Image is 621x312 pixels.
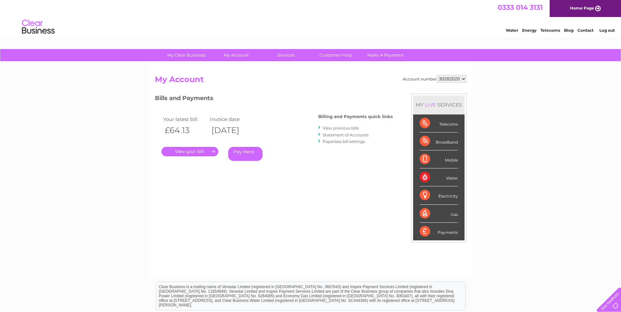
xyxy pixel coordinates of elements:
[156,4,466,32] div: Clear Business is a trading name of Verastar Limited (registered in [GEOGRAPHIC_DATA] No. 3667643...
[420,223,458,240] div: Payments
[564,28,574,33] a: Blog
[522,28,537,33] a: Energy
[403,75,466,83] div: Account number
[228,147,263,161] a: Pay Here
[159,49,213,61] a: My Clear Business
[599,28,615,33] a: Log out
[323,139,365,144] a: Paperless bill settings
[420,132,458,150] div: Broadband
[318,114,393,119] h4: Billing and Payments quick links
[323,126,359,130] a: View previous bills
[208,115,255,124] td: Invoice date
[358,49,412,61] a: Make A Payment
[323,132,369,137] a: Statement of Accounts
[161,115,209,124] td: Your latest bill
[309,49,363,61] a: Customer Help
[413,95,465,114] div: MY SERVICES
[155,94,393,105] h3: Bills and Payments
[259,49,313,61] a: Services
[506,28,518,33] a: Water
[420,205,458,223] div: Gas
[420,150,458,168] div: Mobile
[420,168,458,186] div: Water
[209,49,263,61] a: My Account
[208,124,255,137] th: [DATE]
[161,124,209,137] th: £64.13
[155,75,466,87] h2: My Account
[420,114,458,132] div: Telecoms
[22,17,55,37] img: logo.png
[577,28,594,33] a: Contact
[420,186,458,204] div: Electricity
[424,102,437,108] div: LIVE
[161,147,218,156] a: .
[498,3,543,11] a: 0333 014 3131
[540,28,560,33] a: Telecoms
